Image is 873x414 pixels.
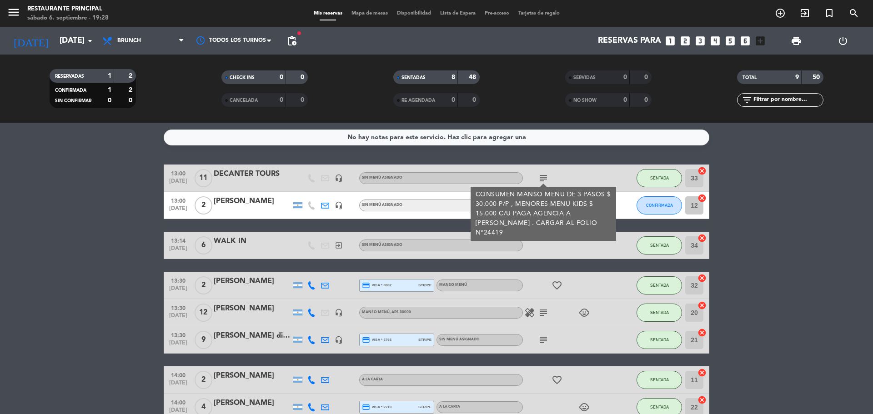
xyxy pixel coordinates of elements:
i: child_care [579,307,590,318]
i: exit_to_app [335,241,343,249]
div: [PERSON_NAME] [214,303,291,314]
span: SIN CONFIRMAR [55,99,91,103]
span: SENTADA [650,175,669,180]
i: looks_one [664,35,676,47]
i: turned_in_not [824,8,835,19]
i: search [848,8,859,19]
span: stripe [418,404,431,410]
i: headset_mic [335,336,343,344]
i: cancel [697,395,707,404]
button: SENTADA [637,276,682,294]
i: cancel [697,194,707,203]
i: cancel [697,166,707,175]
div: No hay notas para este servicio. Haz clic para agregar una [347,132,526,143]
strong: 0 [472,97,478,103]
i: cancel [697,328,707,337]
span: CANCELADA [230,98,258,103]
span: SENTADA [650,377,669,382]
div: [PERSON_NAME] [214,370,291,382]
span: [DATE] [167,380,190,390]
span: , ARS 30000 [390,310,411,314]
span: visa * 6766 [362,336,391,344]
i: credit_card [362,336,370,344]
div: [PERSON_NAME] [214,275,291,287]
strong: 2 [129,87,134,93]
span: 12 [195,304,212,322]
span: SERVIDAS [573,75,596,80]
strong: 1 [108,87,111,93]
div: [PERSON_NAME] di [PERSON_NAME] [214,330,291,342]
span: Pre-acceso [480,11,514,16]
i: credit_card [362,403,370,411]
span: RESERVADAS [55,74,84,79]
span: Mis reservas [309,11,347,16]
i: headset_mic [335,174,343,182]
i: looks_4 [709,35,721,47]
div: [PERSON_NAME] [214,195,291,207]
strong: 9 [795,74,799,80]
i: cancel [697,368,707,377]
span: Lista de Espera [436,11,480,16]
i: child_care [579,402,590,413]
span: 6 [195,236,212,254]
i: healing [524,307,535,318]
i: power_settings_new [838,35,848,46]
span: MANSO MENÚ [362,310,411,314]
span: CHECK INS [230,75,255,80]
strong: 1 [108,73,111,79]
i: cancel [697,274,707,283]
span: CONFIRMADA [646,203,673,208]
i: favorite_border [552,374,562,385]
span: NO SHOW [573,98,597,103]
input: Filtrar por nombre... [753,95,823,105]
button: CONFIRMADA [637,196,682,214]
span: Sin menú asignado [362,243,402,247]
span: [DATE] [167,313,190,323]
span: 13:30 [167,329,190,340]
strong: 50 [813,74,822,80]
strong: 0 [280,97,283,103]
button: menu [7,5,20,22]
div: CONSUMEN MANSO MENU DE 3 PASOS $ 30.000 P/P , MENORES MENU KIDS $ 15.000 C/U PAGA AGENCIA A [PERS... [476,190,612,238]
i: favorite_border [552,280,562,291]
strong: 0 [623,74,627,80]
i: headset_mic [335,201,343,209]
strong: 2 [129,73,134,79]
i: headset_mic [335,309,343,317]
span: 13:00 [167,168,190,178]
span: print [791,35,802,46]
span: SENTADA [650,404,669,409]
i: filter_list [742,95,753,105]
span: stripe [418,337,431,343]
span: TOTAL [743,75,757,80]
i: looks_5 [724,35,736,47]
button: SENTADA [637,371,682,389]
i: add_box [754,35,766,47]
span: 2 [195,276,212,294]
span: stripe [418,282,431,288]
strong: 8 [452,74,455,80]
i: looks_two [679,35,691,47]
span: [DATE] [167,245,190,256]
span: Sin menú asignado [362,176,402,180]
i: cancel [697,301,707,310]
strong: 0 [108,97,111,104]
span: [DATE] [167,340,190,350]
i: add_circle_outline [775,8,786,19]
div: LOG OUT [819,27,866,55]
strong: 48 [469,74,478,80]
strong: 0 [452,97,455,103]
span: CONFIRMADA [55,88,86,93]
button: SENTADA [637,304,682,322]
i: subject [538,173,549,184]
span: 14:00 [167,369,190,380]
span: 2 [195,371,212,389]
i: subject [538,307,549,318]
i: [DATE] [7,31,55,51]
i: menu [7,5,20,19]
button: SENTADA [637,331,682,349]
span: Tarjetas de regalo [514,11,564,16]
span: SENTADA [650,243,669,248]
span: 9 [195,331,212,349]
i: looks_6 [739,35,751,47]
